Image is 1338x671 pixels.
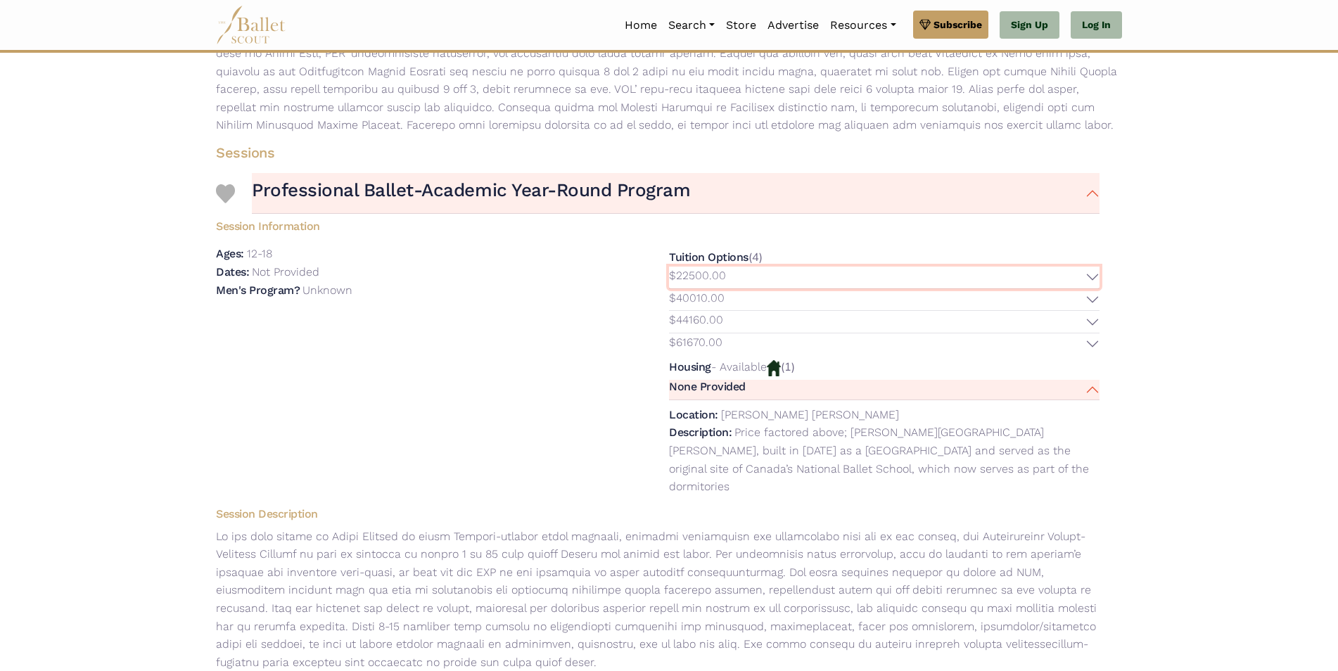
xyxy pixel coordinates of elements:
[216,283,300,297] h5: Men's Program?
[205,214,1111,234] h5: Session Information
[669,267,726,285] p: $22500.00
[669,426,1089,493] p: Price factored above; [PERSON_NAME][GEOGRAPHIC_DATA][PERSON_NAME], built in [DATE] as a [GEOGRAPH...
[913,11,988,39] a: Subscribe
[669,408,718,421] h5: Location:
[934,17,982,32] span: Subscribe
[711,360,767,373] p: - Available
[669,358,1100,501] div: (1)
[252,265,319,279] p: Not Provided
[669,250,748,264] h5: Tuition Options
[669,360,711,373] h5: Housing
[216,247,244,260] h5: Ages:
[669,333,722,352] p: $61670.00
[669,248,1100,354] div: (4)
[252,179,690,203] h3: Professional Ballet-Academic Year-Round Program
[669,311,723,329] p: $44160.00
[216,184,235,203] img: Heart
[669,380,1100,400] button: None Provided
[669,267,1100,288] button: $22500.00
[669,380,746,395] h5: None Provided
[669,289,725,307] p: $40010.00
[205,507,1111,522] h5: Session Description
[762,11,824,40] a: Advertise
[252,173,1100,214] button: Professional Ballet-Academic Year-Round Program
[669,311,1100,333] button: $44160.00
[205,143,1111,162] h4: Sessions
[669,426,732,439] h5: Description:
[669,333,1100,355] button: $61670.00
[824,11,901,40] a: Resources
[302,283,352,297] p: Unknown
[216,265,249,279] h5: Dates:
[619,11,663,40] a: Home
[247,247,272,260] p: 12-18
[767,360,781,376] img: Housing Available
[919,17,931,32] img: gem.svg
[720,11,762,40] a: Store
[1000,11,1059,39] a: Sign Up
[669,289,1100,311] button: $40010.00
[721,408,899,421] p: [PERSON_NAME] [PERSON_NAME]
[663,11,720,40] a: Search
[1071,11,1122,39] a: Log In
